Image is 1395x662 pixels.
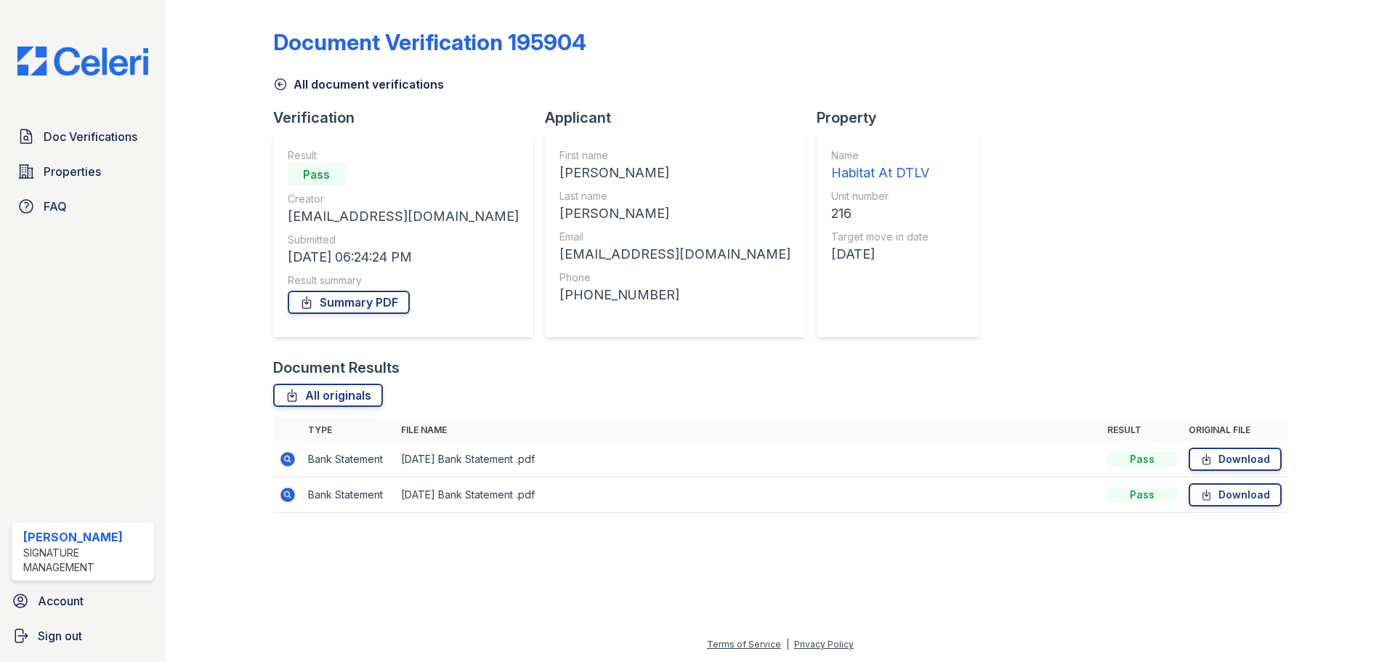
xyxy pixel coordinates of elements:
[6,621,160,650] a: Sign out
[794,639,854,650] a: Privacy Policy
[1189,448,1282,471] a: Download
[273,384,383,407] a: All originals
[559,244,790,265] div: [EMAIL_ADDRESS][DOMAIN_NAME]
[288,148,519,163] div: Result
[707,639,781,650] a: Terms of Service
[1183,419,1287,442] th: Original file
[273,29,586,55] div: Document Verification 195904
[44,198,67,215] span: FAQ
[288,192,519,206] div: Creator
[831,148,929,183] a: Name Habitat At DTLV
[1107,488,1177,502] div: Pass
[831,148,929,163] div: Name
[395,477,1101,513] td: [DATE] Bank Statement .pdf
[559,270,790,285] div: Phone
[12,157,154,186] a: Properties
[559,203,790,224] div: [PERSON_NAME]
[545,108,817,128] div: Applicant
[288,273,519,288] div: Result summary
[288,206,519,227] div: [EMAIL_ADDRESS][DOMAIN_NAME]
[6,586,160,615] a: Account
[831,203,929,224] div: 216
[1101,419,1183,442] th: Result
[1189,483,1282,506] a: Download
[288,163,346,186] div: Pass
[786,639,789,650] div: |
[559,148,790,163] div: First name
[12,122,154,151] a: Doc Verifications
[559,163,790,183] div: [PERSON_NAME]
[44,128,137,145] span: Doc Verifications
[44,163,101,180] span: Properties
[817,108,991,128] div: Property
[288,291,410,314] a: Summary PDF
[273,76,444,93] a: All document verifications
[559,285,790,305] div: [PHONE_NUMBER]
[302,442,395,477] td: Bank Statement
[302,419,395,442] th: Type
[1107,452,1177,467] div: Pass
[395,419,1101,442] th: File name
[273,358,400,378] div: Document Results
[288,233,519,247] div: Submitted
[12,192,154,221] a: FAQ
[38,592,84,610] span: Account
[288,247,519,267] div: [DATE] 06:24:24 PM
[38,627,82,645] span: Sign out
[831,244,929,265] div: [DATE]
[559,189,790,203] div: Last name
[23,528,148,546] div: [PERSON_NAME]
[831,230,929,244] div: Target move in date
[6,47,160,76] img: CE_Logo_Blue-a8612792a0a2168367f1c8372b55b34899dd931a85d93a1a3d3e32e68fde9ad4.png
[831,189,929,203] div: Unit number
[831,163,929,183] div: Habitat At DTLV
[302,477,395,513] td: Bank Statement
[559,230,790,244] div: Email
[395,442,1101,477] td: [DATE] Bank Statement .pdf
[23,546,148,575] div: Signature Management
[273,108,545,128] div: Verification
